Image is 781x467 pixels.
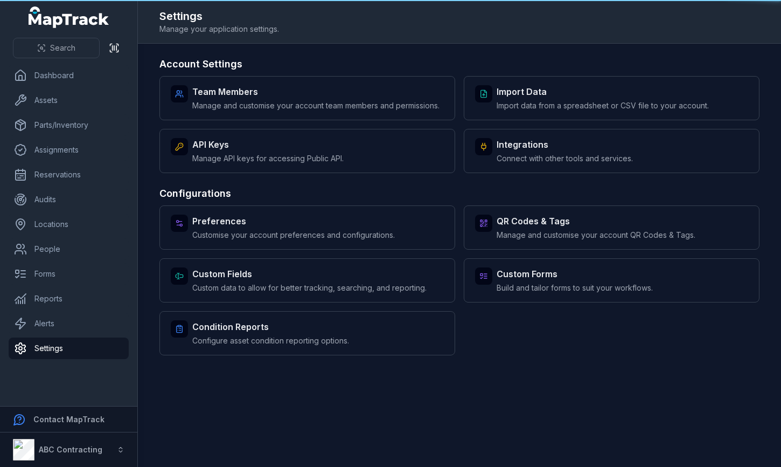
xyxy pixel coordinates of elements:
a: Custom FormsBuild and tailor forms to suit your workflows. [464,258,759,303]
a: Forms [9,263,129,285]
span: Customise your account preferences and configurations. [192,230,395,241]
a: Alerts [9,313,129,334]
span: Connect with other tools and services. [497,153,633,164]
strong: QR Codes & Tags [497,215,695,228]
a: Assignments [9,139,129,161]
span: Manage and customise your account team members and permissions. [192,100,440,111]
strong: ABC Contracting [39,445,102,454]
strong: Custom Forms [497,267,653,280]
span: Manage and customise your account QR Codes & Tags. [497,230,695,241]
span: Build and tailor forms to suit your workflows. [497,283,653,293]
a: Locations [9,214,129,235]
a: Audits [9,189,129,210]
a: Import DataImport data from a spreadsheet or CSV file to your account. [464,76,759,120]
a: Reservations [9,164,129,186]
strong: Import Data [497,85,709,98]
span: Import data from a spreadsheet or CSV file to your account. [497,100,709,111]
a: API KeysManage API keys for accessing Public API. [159,129,455,173]
span: Search [50,43,75,53]
a: Custom FieldsCustom data to allow for better tracking, searching, and reporting. [159,258,455,303]
h3: Account Settings [159,57,759,72]
a: IntegrationsConnect with other tools and services. [464,129,759,173]
a: PreferencesCustomise your account preferences and configurations. [159,205,455,250]
a: Assets [9,90,129,111]
a: Reports [9,288,129,310]
strong: API Keys [192,138,344,151]
strong: Team Members [192,85,440,98]
span: Manage your application settings. [159,24,279,35]
strong: Preferences [192,215,395,228]
span: Configure asset condition reporting options. [192,335,349,346]
strong: Integrations [497,138,633,151]
strong: Condition Reports [192,320,349,333]
strong: Contact MapTrack [33,415,104,424]
a: Dashboard [9,65,129,86]
a: Parts/Inventory [9,114,129,136]
a: MapTrack [29,6,109,28]
span: Manage API keys for accessing Public API. [192,153,344,164]
strong: Custom Fields [192,267,427,280]
h3: Configurations [159,186,759,201]
h2: Settings [159,9,279,24]
span: Custom data to allow for better tracking, searching, and reporting. [192,283,427,293]
a: Settings [9,338,129,359]
a: Team MembersManage and customise your account team members and permissions. [159,76,455,120]
a: People [9,238,129,260]
button: Search [13,38,100,58]
a: QR Codes & TagsManage and customise your account QR Codes & Tags. [464,205,759,250]
a: Condition ReportsConfigure asset condition reporting options. [159,311,455,355]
